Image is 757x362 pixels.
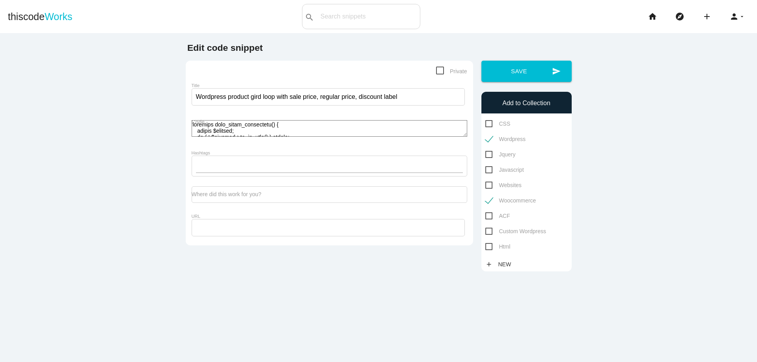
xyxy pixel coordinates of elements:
[485,257,515,271] a: addNew
[485,119,511,129] span: CSS
[485,150,516,160] span: Jquery
[187,43,263,53] b: Edit code snippet
[305,5,314,30] i: search
[729,4,739,29] i: person
[648,4,657,29] i: home
[481,61,572,82] button: sendSave
[192,119,205,125] label: Code
[192,83,200,88] label: Title
[485,242,511,252] span: Html
[436,67,467,76] span: Private
[485,180,522,190] span: Websites
[485,100,568,107] h6: Add to Collection
[192,191,261,197] label: Where did this work for you?
[485,196,536,206] span: Woocommerce
[485,165,524,175] span: Javascript
[192,120,467,137] textarea: loremips dolo_sitam_consectetu() { adipis $elitsed; do ( ! $eiusmod->te_in_utla() ) etdolo; ma ( ...
[485,226,546,236] span: Custom Wordpress
[485,211,510,221] span: ACF
[702,4,712,29] i: add
[485,134,526,144] span: Wordpress
[317,8,420,25] input: Search snippets
[739,4,745,29] i: arrow_drop_down
[192,150,210,155] label: Hashtags
[45,11,72,22] span: Works
[8,4,73,29] a: thiscodeWorks
[675,4,684,29] i: explore
[192,214,200,219] label: URL
[552,61,561,82] i: send
[302,4,317,29] button: search
[485,257,492,271] i: add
